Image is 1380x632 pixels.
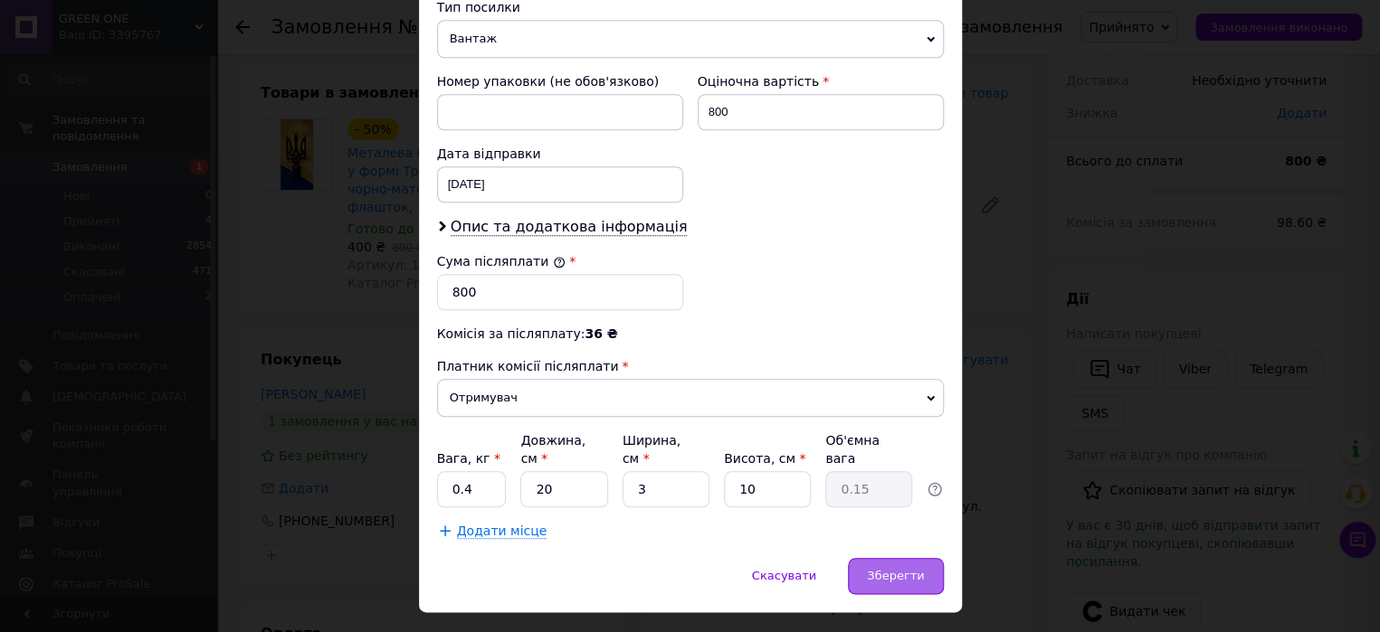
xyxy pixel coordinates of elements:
div: Комісія за післяплату: [437,325,944,343]
label: Висота, см [724,451,805,466]
div: Дата відправки [437,145,683,163]
span: Опис та додаткова інформація [451,218,688,236]
span: Додати місце [457,524,547,539]
span: Зберегти [867,569,924,582]
span: Отримувач [437,379,944,417]
span: Платник комісії післяплати [437,359,619,373]
label: Ширина, см [623,433,680,466]
span: 36 ₴ [585,326,617,341]
span: Вантаж [437,20,944,58]
span: Скасувати [752,569,816,582]
div: Номер упаковки (не обов'язково) [437,72,683,90]
label: Довжина, см [520,433,585,466]
label: Сума післяплати [437,254,566,269]
div: Об'ємна вага [825,431,912,467]
div: Оціночна вартість [698,72,944,90]
label: Вага, кг [437,451,500,466]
